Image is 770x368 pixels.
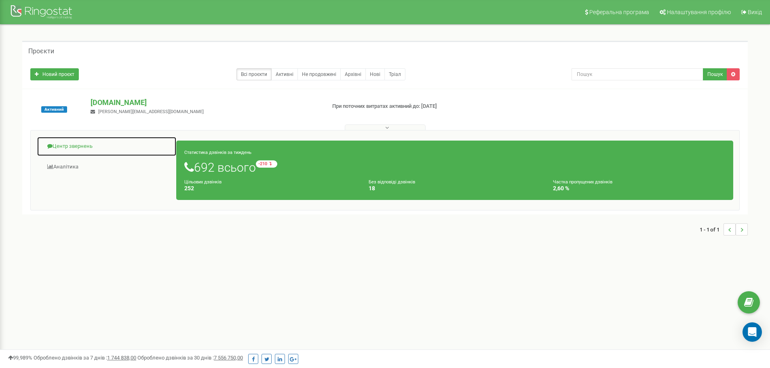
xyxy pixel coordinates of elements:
[332,103,500,110] p: При поточних витратах активний до: [DATE]
[743,322,762,342] div: Open Intercom Messenger
[30,68,79,80] a: Новий проєкт
[184,150,251,155] small: Статистика дзвінків за тиждень
[703,68,727,80] button: Пошук
[37,157,177,177] a: Аналiтика
[667,9,731,15] span: Налаштування профілю
[184,185,357,191] h4: 252
[8,355,32,361] span: 99,989%
[384,68,405,80] a: Тріал
[91,97,319,108] p: [DOMAIN_NAME]
[700,215,748,244] nav: ...
[369,185,541,191] h4: 18
[553,185,725,191] h4: 2,60 %
[553,179,612,185] small: Частка пропущених дзвінків
[28,48,54,55] h5: Проєкти
[184,179,222,185] small: Цільових дзвінків
[340,68,366,80] a: Архівні
[748,9,762,15] span: Вихід
[41,106,67,113] span: Активний
[297,68,341,80] a: Не продовжені
[107,355,136,361] u: 1 744 838,00
[37,137,177,156] a: Центр звернень
[572,68,703,80] input: Пошук
[271,68,298,80] a: Активні
[236,68,272,80] a: Всі проєкти
[589,9,649,15] span: Реферальна програма
[365,68,385,80] a: Нові
[137,355,243,361] span: Оброблено дзвінків за 30 днів :
[184,160,725,174] h1: 692 всього
[700,223,724,236] span: 1 - 1 of 1
[256,160,277,168] small: -210
[98,109,204,114] span: [PERSON_NAME][EMAIL_ADDRESS][DOMAIN_NAME]
[214,355,243,361] u: 7 556 750,00
[369,179,415,185] small: Без відповіді дзвінків
[34,355,136,361] span: Оброблено дзвінків за 7 днів :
